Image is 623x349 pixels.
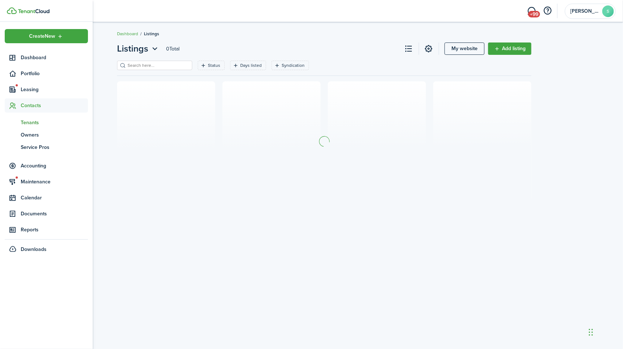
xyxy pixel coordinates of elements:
[5,50,88,65] a: Dashboard
[488,42,531,55] a: Add listing
[117,31,138,37] a: Dashboard
[21,102,88,109] span: Contacts
[282,62,305,69] filter-tag-label: Syndication
[21,178,88,186] span: Maintenance
[21,54,88,61] span: Dashboard
[445,42,485,55] a: My website
[5,141,88,153] a: Service Pros
[5,116,88,129] a: Tenants
[117,42,160,55] button: Open menu
[318,135,331,148] img: Loading
[5,129,88,141] a: Owners
[21,162,88,170] span: Accounting
[542,5,554,17] button: Open resource center
[21,119,88,126] span: Tenants
[29,34,56,39] span: Create New
[525,2,539,20] a: Messaging
[272,61,309,70] filter-tag: Open filter
[21,226,88,234] span: Reports
[21,86,88,93] span: Leasing
[528,11,540,17] span: +99
[198,61,225,70] filter-tag: Open filter
[570,9,599,14] span: Sarah
[240,62,262,69] filter-tag-label: Days listed
[5,223,88,237] a: Reports
[126,62,190,69] input: Search here...
[21,210,88,218] span: Documents
[7,7,17,14] img: TenantCloud
[166,45,180,53] header-page-total: 0 Total
[144,31,159,37] span: Listings
[602,5,614,17] avatar-text: S
[21,194,88,202] span: Calendar
[117,42,160,55] button: Listings
[21,143,88,151] span: Service Pros
[230,61,266,70] filter-tag: Open filter
[21,131,88,139] span: Owners
[5,29,88,43] button: Open menu
[21,245,47,253] span: Downloads
[208,62,220,69] filter-tag-label: Status
[18,9,49,13] img: TenantCloud
[117,42,148,55] span: Listings
[589,321,593,343] div: Drag
[21,70,88,77] span: Portfolio
[587,314,623,349] iframe: Chat Widget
